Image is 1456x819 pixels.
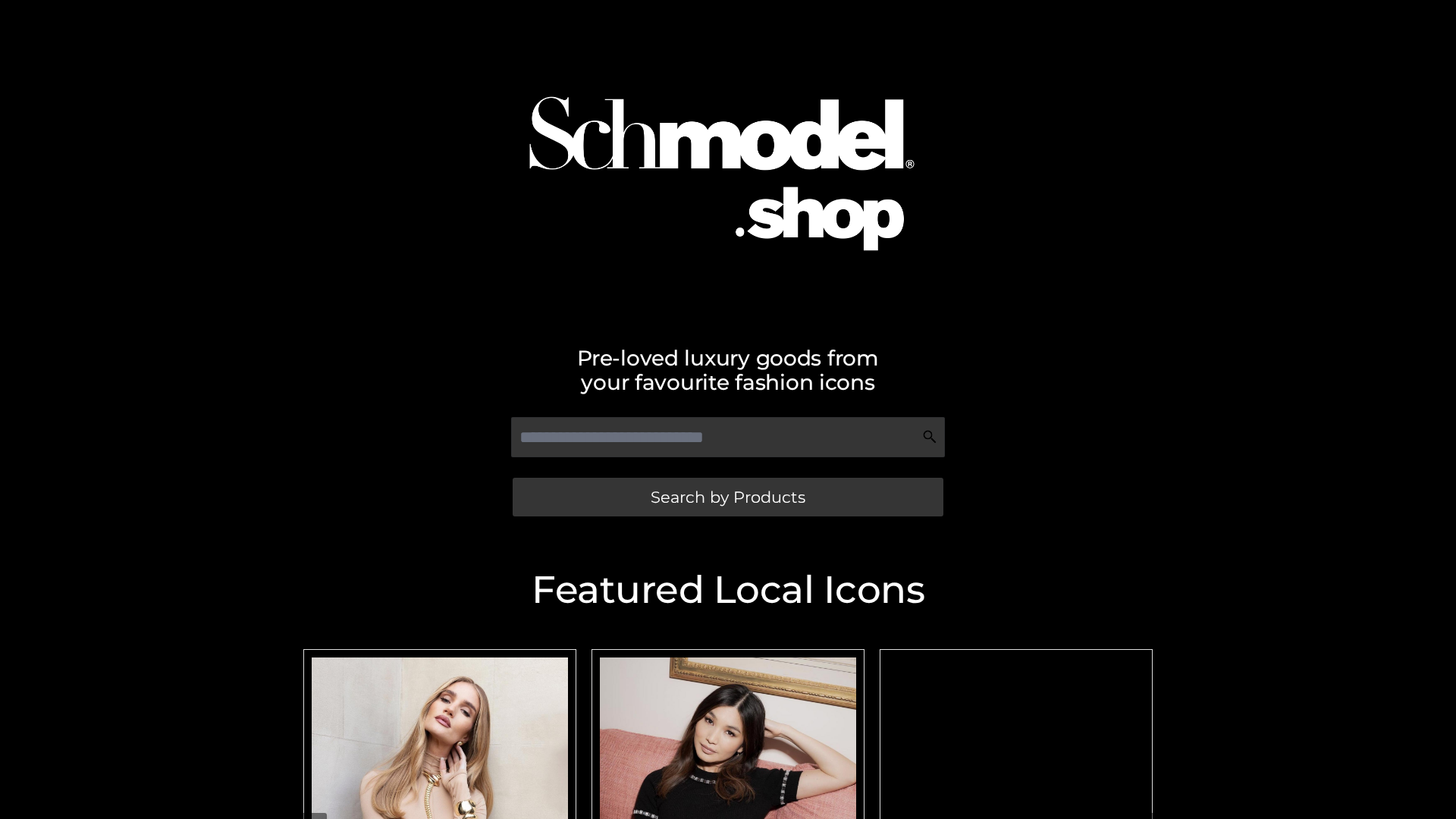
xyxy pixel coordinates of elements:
[922,429,937,444] img: Search Icon
[296,571,1160,609] h2: Featured Local Icons​
[513,478,943,516] a: Search by Products
[651,489,805,505] span: Search by Products
[296,346,1160,394] h2: Pre-loved luxury goods from your favourite fashion icons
